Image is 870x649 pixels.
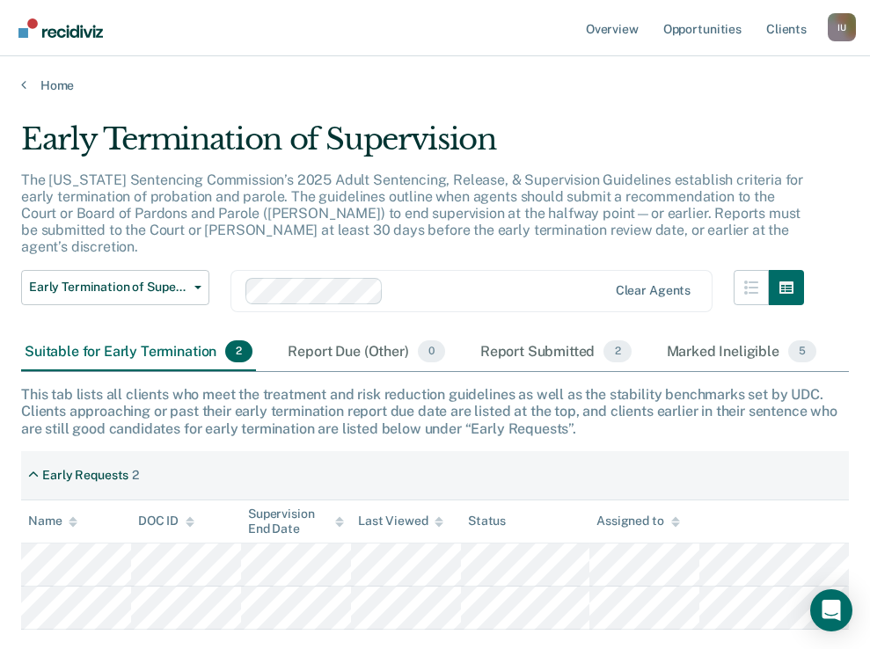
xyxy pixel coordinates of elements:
div: Report Submitted2 [477,333,635,372]
span: Early Termination of Supervision [29,280,187,295]
div: 2 [132,468,139,483]
div: Clear agents [616,283,691,298]
div: Early Requests2 [21,461,146,490]
div: I U [828,13,856,41]
button: Early Termination of Supervision [21,270,209,305]
div: Marked Ineligible5 [663,333,821,372]
img: Recidiviz [18,18,103,38]
div: Report Due (Other)0 [284,333,448,372]
button: Profile dropdown button [828,13,856,41]
div: This tab lists all clients who meet the treatment and risk reduction guidelines as well as the st... [21,386,849,437]
div: Name [28,514,77,529]
span: 2 [603,340,631,363]
span: 5 [788,340,816,363]
div: Early Requests [42,468,128,483]
div: Last Viewed [358,514,443,529]
div: Early Termination of Supervision [21,121,804,171]
div: Supervision End Date [248,507,344,536]
div: Open Intercom Messenger [810,589,852,631]
div: DOC ID [138,514,194,529]
div: Suitable for Early Termination2 [21,333,256,372]
div: Assigned to [596,514,679,529]
div: Status [468,514,506,529]
span: 2 [225,340,252,363]
span: 0 [418,340,445,363]
a: Home [21,77,849,93]
p: The [US_STATE] Sentencing Commission’s 2025 Adult Sentencing, Release, & Supervision Guidelines e... [21,171,803,256]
